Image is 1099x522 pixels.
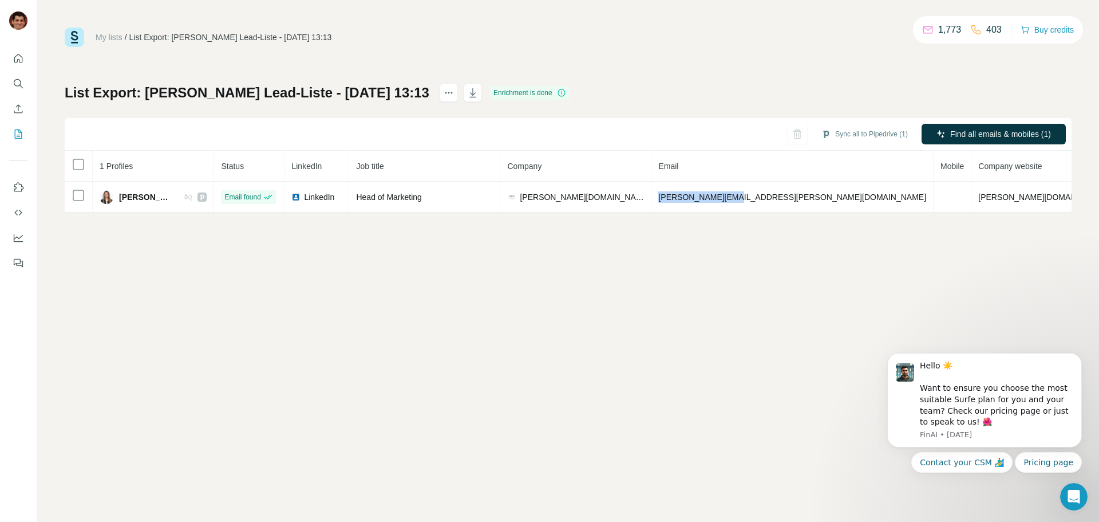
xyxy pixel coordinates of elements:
h1: List Export: [PERSON_NAME] Lead-Liste - [DATE] 13:13 [65,84,429,102]
span: [PERSON_NAME][DOMAIN_NAME] [520,191,644,203]
iframe: Intercom notifications message [870,315,1099,491]
span: Company [507,162,541,171]
img: Avatar [9,11,27,30]
button: Find all emails & mobiles (1) [922,124,1066,144]
img: company-logo [507,193,516,202]
button: Use Surfe on LinkedIn [9,177,27,198]
span: Head of Marketing [356,193,421,202]
span: [PERSON_NAME][EMAIL_ADDRESS][PERSON_NAME][DOMAIN_NAME] [658,193,926,202]
span: [PERSON_NAME] [119,191,172,203]
span: Find all emails & mobiles (1) [950,128,1051,140]
button: Buy credits [1021,22,1074,38]
span: Company website [978,162,1042,171]
p: 1,773 [938,23,961,37]
a: My lists [96,33,122,42]
button: Enrich CSV [9,99,27,119]
img: Surfe Logo [65,28,84,47]
iframe: Intercom live chat [1060,483,1088,511]
button: Dashboard [9,227,27,248]
span: 1 Profiles [100,162,133,171]
span: LinkedIn [291,162,322,171]
span: Email [658,162,678,171]
span: Email found [224,192,260,202]
img: LinkedIn logo [291,193,301,202]
span: Job title [356,162,384,171]
button: Feedback [9,253,27,273]
span: LinkedIn [304,191,334,203]
span: Mobile [940,162,964,171]
button: Quick start [9,48,27,69]
button: Search [9,73,27,94]
img: Avatar [100,190,113,204]
button: Sync all to Pipedrive (1) [813,125,916,143]
li: / [125,32,127,43]
button: My lists [9,124,27,144]
div: Enrichment is done [490,86,570,100]
span: Status [221,162,244,171]
button: actions [440,84,458,102]
div: List Export: [PERSON_NAME] Lead-Liste - [DATE] 13:13 [129,32,332,43]
button: Use Surfe API [9,202,27,223]
p: 403 [986,23,1002,37]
